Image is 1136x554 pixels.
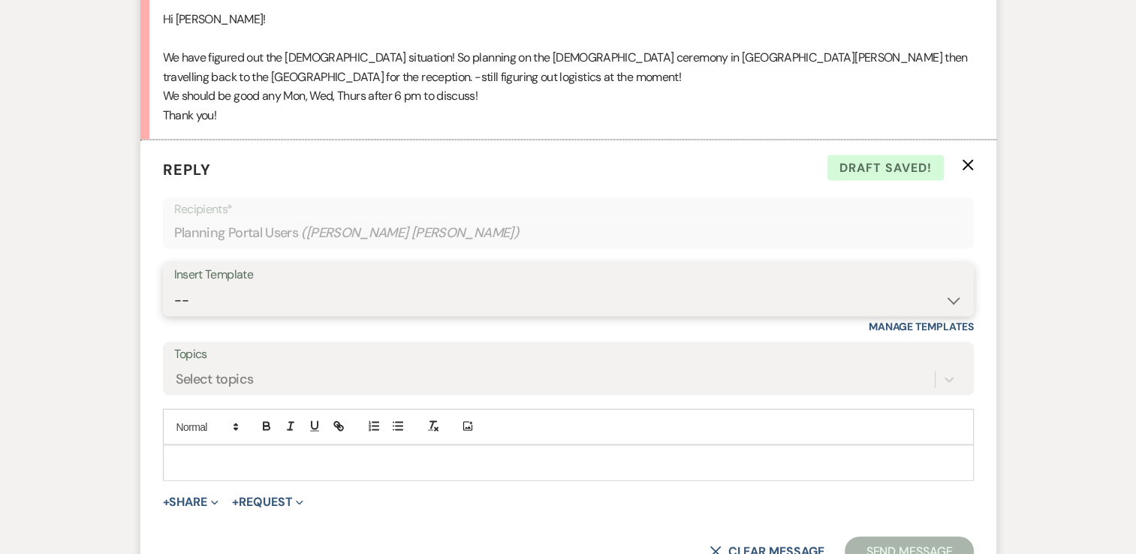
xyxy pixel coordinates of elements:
button: Share [163,496,219,508]
span: ( [PERSON_NAME] [PERSON_NAME] ) [301,223,519,243]
span: + [163,496,170,508]
span: Reply [163,160,211,179]
p: Thank you! [163,106,974,125]
a: Manage Templates [869,320,974,333]
span: Draft saved! [827,155,944,181]
div: Insert Template [174,264,963,286]
div: Select topics [176,369,254,390]
p: Recipients* [174,200,963,219]
p: Hi [PERSON_NAME]! [163,10,974,29]
p: We should be good any Mon, Wed, Thurs after 6 pm to discuss! [163,86,974,106]
button: Request [232,496,303,508]
div: Planning Portal Users [174,218,963,248]
span: + [232,496,239,508]
label: Topics [174,344,963,366]
p: We have figured out the [DEMOGRAPHIC_DATA] situation! So planning on the [DEMOGRAPHIC_DATA] cerem... [163,48,974,86]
